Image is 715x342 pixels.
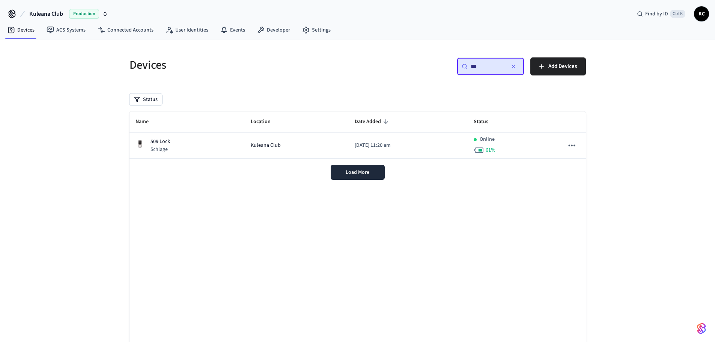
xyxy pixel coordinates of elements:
span: Name [135,116,158,128]
span: Find by ID [645,10,668,18]
a: Connected Accounts [92,23,160,37]
p: [DATE] 11:20 am [355,142,462,149]
span: Ctrl K [670,10,685,18]
button: Add Devices [530,57,586,75]
a: Events [214,23,251,37]
p: Schlage [151,146,170,153]
span: Load More [346,169,369,176]
span: 61 % [486,146,495,154]
p: Online [480,136,495,143]
button: KC [694,6,709,21]
a: Settings [296,23,337,37]
img: SeamLogoGradient.69752ec5.svg [697,322,706,334]
img: Yale Assure Touchscreen Wifi Smart Lock, Satin Nickel, Front [135,140,145,149]
button: Status [129,93,162,105]
div: Find by IDCtrl K [631,7,691,21]
span: Add Devices [548,62,577,71]
a: User Identities [160,23,214,37]
a: ACS Systems [41,23,92,37]
a: Developer [251,23,296,37]
a: Devices [2,23,41,37]
span: Date Added [355,116,391,128]
button: Load More [331,165,385,180]
span: Kuleana Club [251,142,281,149]
span: KC [695,7,708,21]
p: 509 Lock [151,138,170,146]
span: Location [251,116,280,128]
table: sticky table [129,111,586,159]
h5: Devices [129,57,353,73]
span: Production [69,9,99,19]
span: Status [474,116,498,128]
span: Kuleana Club [29,9,63,18]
